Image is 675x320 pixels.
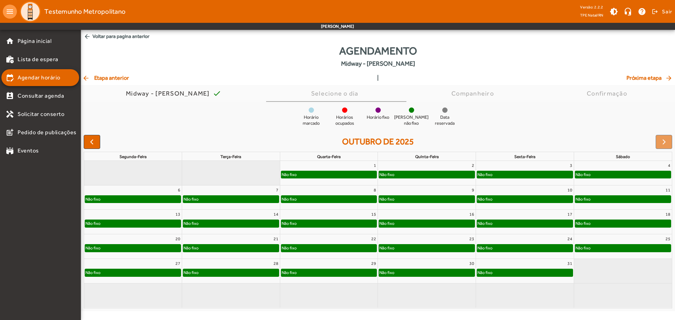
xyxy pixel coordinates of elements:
[372,161,378,170] a: 1 de outubro de 2025
[476,161,574,185] td: 3 de outubro de 2025
[85,196,101,203] div: Não fixo
[378,210,476,234] td: 16 de outubro de 2025
[126,90,213,97] div: Midway - [PERSON_NAME]
[470,161,476,170] a: 2 de outubro de 2025
[476,234,574,259] td: 24 de outubro de 2025
[213,89,221,98] mat-icon: check
[118,153,148,161] a: segunda-feira
[477,220,493,227] div: Não fixo
[626,74,674,82] span: Próxima etapa
[183,269,199,276] div: Não fixo
[379,196,395,203] div: Não fixo
[84,234,182,259] td: 20 de outubro de 2025
[574,161,672,185] td: 4 de outubro de 2025
[281,171,297,178] div: Não fixo
[574,234,672,259] td: 25 de outubro de 2025
[281,196,297,203] div: Não fixo
[468,259,476,268] a: 30 de outubro de 2025
[85,269,101,276] div: Não fixo
[311,90,361,97] div: Selecione o dia
[470,185,476,195] a: 9 de outubro de 2025
[377,74,379,82] span: |
[394,115,429,126] span: [PERSON_NAME] não fixo
[477,171,493,178] div: Não fixo
[272,234,280,243] a: 21 de outubro de 2025
[84,210,182,234] td: 13 de outubro de 2025
[275,185,280,195] a: 7 de outubro de 2025
[468,234,476,243] a: 23 de outubro de 2025
[183,220,199,227] div: Não fixo
[18,73,60,82] span: Agendar horário
[6,55,14,64] mat-icon: work_history
[566,185,574,195] a: 10 de outubro de 2025
[664,234,672,243] a: 25 de outubro de 2025
[370,234,378,243] a: 22 de outubro de 2025
[566,259,574,268] a: 31 de outubro de 2025
[280,161,378,185] td: 1 de outubro de 2025
[84,33,91,40] mat-icon: arrow_back
[372,185,378,195] a: 8 de outubro de 2025
[84,259,182,283] td: 27 de outubro de 2025
[477,244,493,252] div: Não fixo
[17,1,126,22] a: Testemunho Metropolitano
[6,37,14,45] mat-icon: home
[182,185,280,210] td: 7 de outubro de 2025
[574,185,672,210] td: 11 de outubro de 2025
[378,161,476,185] td: 2 de outubro de 2025
[272,210,280,219] a: 14 de outubro de 2025
[18,92,64,100] span: Consultar agenda
[566,234,574,243] a: 24 de outubro de 2025
[281,269,297,276] div: Não fixo
[85,244,101,252] div: Não fixo
[378,234,476,259] td: 23 de outubro de 2025
[44,6,126,17] span: Testemunho Metropolitano
[341,59,415,68] span: Midway - [PERSON_NAME]
[575,244,591,252] div: Não fixo
[379,244,395,252] div: Não fixo
[182,210,280,234] td: 14 de outubro de 2025
[183,196,199,203] div: Não fixo
[174,259,182,268] a: 27 de outubro de 2025
[18,37,51,45] span: Página inicial
[6,110,14,118] mat-icon: handyman
[651,6,672,17] button: Sair
[476,210,574,234] td: 17 de outubro de 2025
[513,153,537,161] a: sexta-feira
[6,73,14,82] mat-icon: edit_calendar
[18,128,77,137] span: Pedido de publicações
[18,110,64,118] span: Solicitar conserto
[451,90,497,97] div: Companheiro
[330,115,359,126] span: Horários ocupados
[476,259,574,283] td: 31 de outubro de 2025
[378,185,476,210] td: 9 de outubro de 2025
[280,259,378,283] td: 29 de outubro de 2025
[281,244,297,252] div: Não fixo
[6,92,14,100] mat-icon: perm_contact_calendar
[575,171,591,178] div: Não fixo
[664,185,672,195] a: 11 de outubro de 2025
[297,115,325,126] span: Horário marcado
[370,210,378,219] a: 15 de outubro de 2025
[615,153,631,161] a: sábado
[219,153,243,161] a: terça-feira
[568,161,574,170] a: 3 de outubro de 2025
[587,90,630,97] div: Confirmação
[280,210,378,234] td: 15 de outubro de 2025
[176,185,182,195] a: 6 de outubro de 2025
[575,220,591,227] div: Não fixo
[3,5,17,19] mat-icon: menu
[566,210,574,219] a: 17 de outubro de 2025
[468,210,476,219] a: 16 de outubro de 2025
[182,234,280,259] td: 21 de outubro de 2025
[280,185,378,210] td: 8 de outubro de 2025
[182,259,280,283] td: 28 de outubro de 2025
[431,115,459,126] span: Data reservada
[6,128,14,137] mat-icon: post_add
[84,185,182,210] td: 6 de outubro de 2025
[664,210,672,219] a: 18 de outubro de 2025
[414,153,440,161] a: quinta-feira
[85,220,101,227] div: Não fixo
[580,3,603,12] div: Versão: 2.2.2
[575,196,591,203] div: Não fixo
[342,137,414,147] h2: outubro de 2025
